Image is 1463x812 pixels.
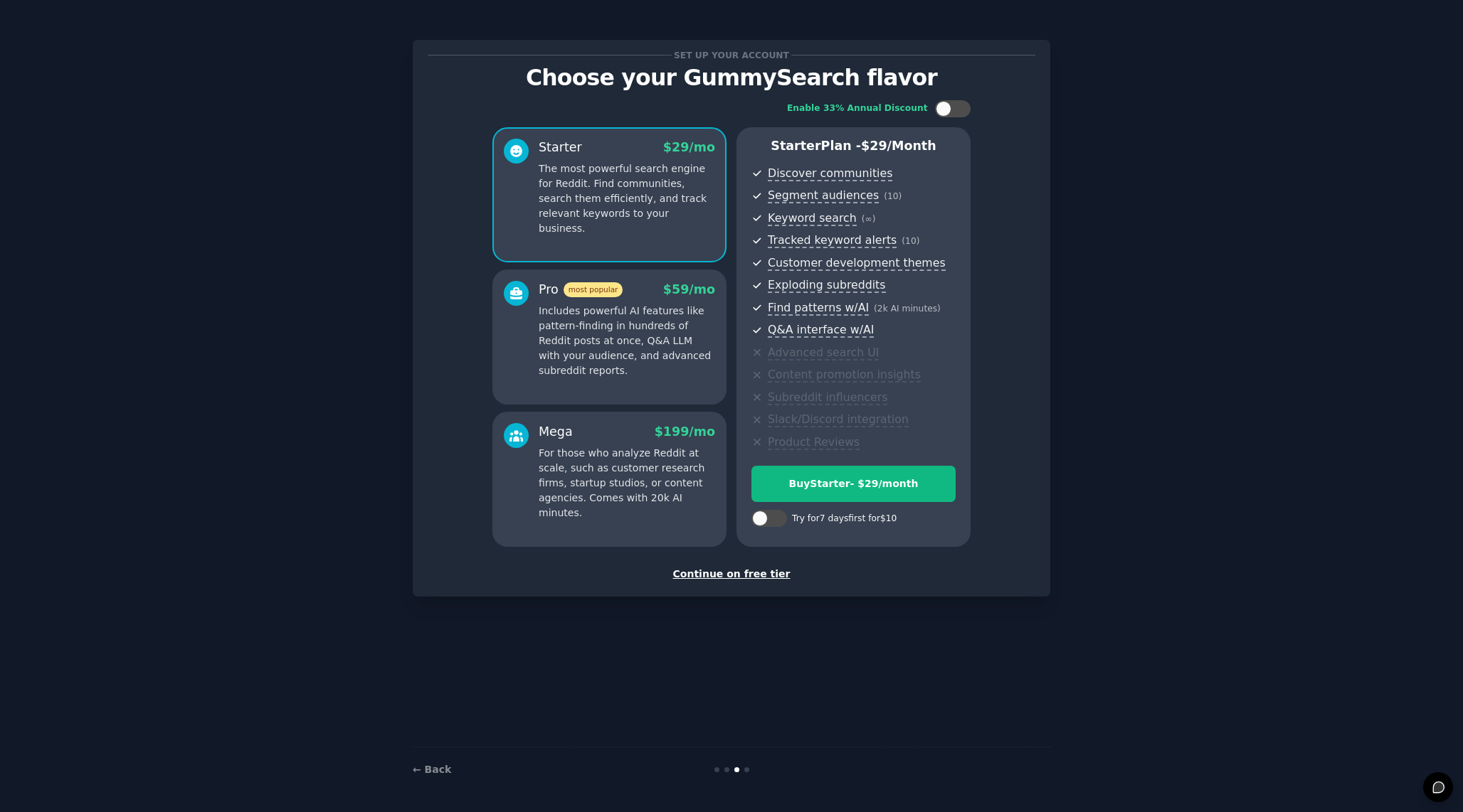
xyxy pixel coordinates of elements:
[862,214,876,224] span: ( ∞ )
[884,191,902,201] span: ( 10 )
[539,139,582,156] div: Starter
[768,323,874,338] span: Q&A interface w/AI
[874,304,941,314] span: ( 2k AI minutes )
[413,764,451,775] a: ← Back
[768,166,892,181] span: Discover communities
[539,446,715,520] p: For those who analyze Reddit at scale, such as customer research firms, startup studios, or conte...
[428,567,1035,582] div: Continue on free tier
[768,211,857,226] span: Keyword search
[539,423,573,441] div: Mega
[768,346,879,360] span: Advanced search UI
[792,513,897,525] div: Try for 7 days first for $10
[902,236,919,246] span: ( 10 )
[861,139,936,153] span: $ 29 /month
[768,368,921,383] span: Content promotion insights
[768,301,869,316] span: Find patterns w/AI
[768,188,879,203] span: Segment audiences
[672,48,792,63] span: Set up your account
[655,424,715,439] span: $ 199 /mo
[768,256,946,271] span: Customer development themes
[539,304,715,378] p: Includes powerful AI features like pattern-finding in hundreds of Reddit posts at once, Q&A LLM w...
[564,282,623,297] span: most popular
[539,281,623,299] div: Pro
[663,140,715,154] span: $ 29 /mo
[768,412,909,427] span: Slack/Discord integration
[768,435,860,450] span: Product Reviews
[752,476,955,491] div: Buy Starter - $ 29 /month
[663,282,715,297] span: $ 59 /mo
[751,466,956,502] button: BuyStarter- $29/month
[768,278,885,293] span: Exploding subreddits
[428,65,1035,90] p: Choose your GummySearch flavor
[539,161,715,236] p: The most powerful search engine for Reddit. Find communities, search them efficiently, and track ...
[787,102,928,115] div: Enable 33% Annual Discount
[768,390,887,405] span: Subreddit influencers
[768,233,897,248] span: Tracked keyword alerts
[751,137,956,155] p: Starter Plan -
